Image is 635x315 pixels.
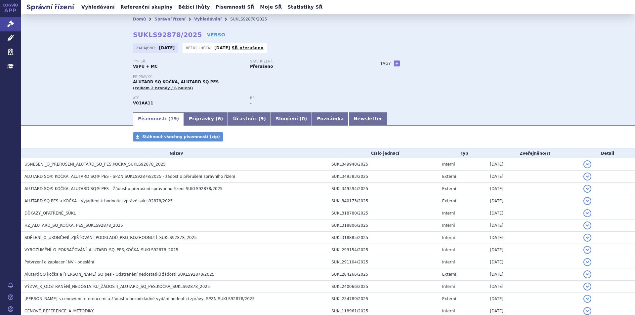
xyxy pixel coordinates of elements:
a: Písemnosti SŘ [214,3,256,12]
td: [DATE] [487,183,580,195]
td: [DATE] [487,219,580,232]
span: DŮKAZY_OPATŘENÉ_SÚKL [24,211,76,216]
span: 6 [218,116,221,121]
a: Statistiky SŘ [285,3,324,12]
th: Detail [580,148,635,158]
span: SDĚLENÍ_O_UKONČENÍ_ZJIŠŤOVÁNÍ_PODKLADŮ_PRO_ROZHODNUTÍ_SUKLS92878_2025 [24,235,197,240]
strong: VaPÚ + MC [133,64,157,69]
span: Interní [442,309,455,313]
td: SUKL349383/2025 [328,171,439,183]
strong: [DATE] [159,46,175,50]
span: ALUTARD SQ KOČKA, ALUTARD SQ PES [133,80,219,84]
a: Sloučení (0) [271,112,312,126]
p: Stav řízení: [250,59,360,63]
button: detail [583,270,591,278]
td: SUKL291104/2025 [328,256,439,268]
span: Externí [442,272,456,277]
span: 19 [170,116,177,121]
p: RS: [250,96,360,100]
th: Typ [439,148,487,158]
a: + [394,60,400,66]
td: [DATE] [487,244,580,256]
span: Zahájeno: [136,45,157,51]
button: detail [583,209,591,217]
button: detail [583,283,591,291]
td: SUKL293154/2025 [328,244,439,256]
span: Interní [442,211,455,216]
button: detail [583,197,591,205]
td: SUKL318780/2025 [328,207,439,219]
th: Číslo jednací [328,148,439,158]
span: Stáhnout všechny písemnosti (zip) [142,135,220,139]
span: Interní [442,223,455,228]
abbr: (?) [545,151,550,156]
span: 0 [302,116,305,121]
a: Poznámka [312,112,349,126]
a: Účastníci (9) [228,112,271,126]
td: [DATE] [487,256,580,268]
td: SUKL349948/2025 [328,158,439,171]
a: Domů [133,17,146,21]
span: ALUTARD SQ PES a KOČKA - Vyjádření k hodnotící zprávě sukls92878/2025 [24,199,173,203]
p: Přípravky: [133,75,367,79]
span: CENOVÉ_REFERENCE_A_METODIKY [24,309,94,313]
span: Interní [442,248,455,252]
td: [DATE] [487,158,580,171]
span: (celkem 2 brandy / 6 balení) [133,86,193,90]
td: [DATE] [487,281,580,293]
li: SUKLS92878/2025 [230,14,275,24]
span: Potvrzení o zaplacení NV - odeslání [24,260,94,264]
p: - [214,45,264,51]
a: Správní řízení [154,17,186,21]
a: Newsletter [349,112,387,126]
a: Referenční skupiny [118,3,175,12]
button: detail [583,258,591,266]
td: SUKL340173/2025 [328,195,439,207]
span: VYROZUMĚNÍ_O_POKRAČOVÁNÍ_ALUTARD_SQ_PES,KOČKA_SUKLS92878_2025 [24,248,178,252]
td: SUKL318885/2025 [328,232,439,244]
td: SUKL349394/2025 [328,183,439,195]
a: Přípravky (6) [184,112,228,126]
a: Moje SŘ [258,3,284,12]
a: Písemnosti (19) [133,112,184,126]
h2: Správní řízení [21,2,79,12]
td: [DATE] [487,268,580,281]
strong: ZVÍŘECÍ ALERGENY [133,101,153,105]
strong: [DATE] [214,46,230,50]
td: [DATE] [487,207,580,219]
button: detail [583,173,591,180]
td: SUKL234789/2025 [328,293,439,305]
span: Interní [442,284,455,289]
p: ATC: [133,96,243,100]
strong: SUKLS92878/2025 [133,31,202,39]
span: Externí [442,296,456,301]
span: ALUTARD SQ® KOČKA, ALUTARD SQ® PES - Žádost o přerušení správného řízení SUKLS92878/2025 [24,186,223,191]
span: Interní [442,162,455,167]
td: SUKL284266/2025 [328,268,439,281]
button: detail [583,234,591,242]
a: Vyhledávání [194,17,222,21]
span: VÝZVA_K_ODSTRANĚNÍ_NEDOSTATKU_ŽÁDOSTI_ALUTARD_SQ_PES,KOČKA_SUKLS92878_2025 [24,284,210,289]
button: detail [583,295,591,303]
span: USNESENÍ_O_PŘERUŠENÍ_ALUTARD_SQ_PES,KOČKA_SUKLS92878_2025 [24,162,166,167]
span: Souhlas s cenovými referencemi a žádost o bezodkladné vydání hodnotící zprávy, SPZN SUKLS92878/2025 [24,296,255,301]
td: [DATE] [487,293,580,305]
h3: Tagy [380,59,391,67]
p: Typ SŘ: [133,59,243,63]
td: [DATE] [487,232,580,244]
th: Název [21,148,328,158]
a: Stáhnout všechny písemnosti (zip) [133,132,223,141]
td: [DATE] [487,195,580,207]
button: detail [583,307,591,315]
a: SŘ přerušeno [232,46,264,50]
span: 9 [261,116,264,121]
span: Alutard SQ kočka a Alutard SQ pes - Odstranění nedostatků žádosti SUKLS92878/2025 [24,272,214,277]
span: ALUTARD SQ® KOČKA, ALUTARD SQ® PES - SPZN SUKLS92878/2025 - žádost o přerušení správního řízení [24,174,235,179]
span: Externí [442,186,456,191]
span: HZ_ALUTARD_SQ_KOČKA, PES_SUKLS92878_2025 [24,223,123,228]
span: Externí [442,199,456,203]
button: detail [583,246,591,254]
span: Interní [442,235,455,240]
th: Zveřejněno [487,148,580,158]
td: [DATE] [487,171,580,183]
